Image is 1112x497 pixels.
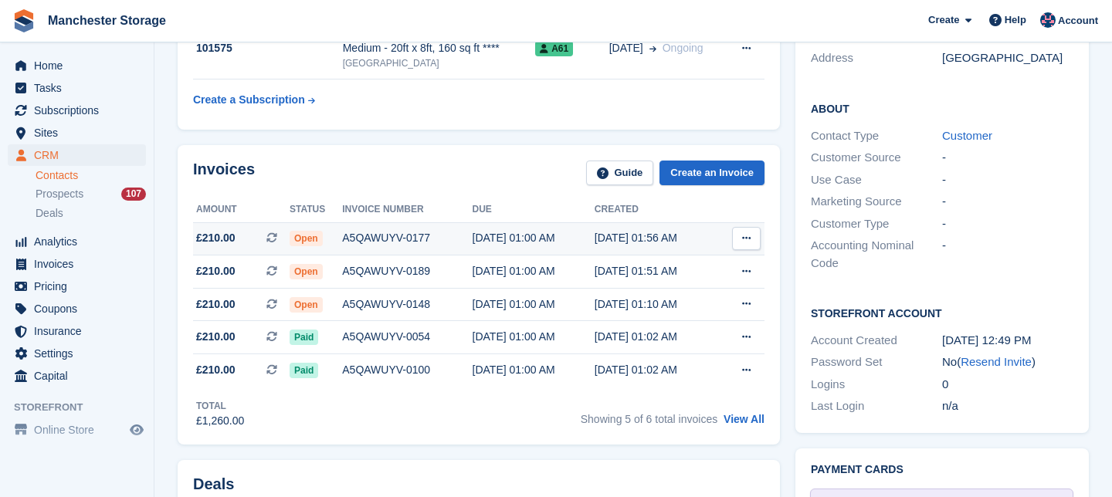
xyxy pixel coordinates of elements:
th: Status [290,198,342,222]
div: [DATE] 01:10 AM [595,296,717,313]
a: menu [8,122,146,144]
div: £1,260.00 [196,413,244,429]
span: Create [928,12,959,28]
span: Prospects [36,187,83,201]
div: Create a Subscription [193,92,305,108]
th: Due [473,198,595,222]
span: [DATE] [609,40,643,56]
div: [GEOGRAPHIC_DATA] [942,49,1073,67]
span: Open [290,264,323,279]
div: - [942,237,1073,272]
div: Address [811,49,942,67]
a: View All [724,413,764,425]
h2: Storefront Account [811,305,1073,320]
span: £210.00 [196,362,236,378]
span: CRM [34,144,127,166]
a: Prospects 107 [36,186,146,202]
span: Pricing [34,276,127,297]
a: Contacts [36,168,146,183]
span: £210.00 [196,329,236,345]
div: A5QAWUYV-0054 [342,329,472,345]
span: Paid [290,363,318,378]
div: [GEOGRAPHIC_DATA] [343,56,535,70]
div: [DATE] 01:51 AM [595,263,717,279]
a: Preview store [127,421,146,439]
h2: Deals [193,475,234,493]
span: Help [1005,12,1026,28]
a: menu [8,343,146,364]
div: n/a [942,397,1073,415]
span: Invoices [34,253,127,275]
a: menu [8,231,146,252]
div: [DATE] 01:02 AM [595,329,717,345]
div: Contact Type [811,127,942,145]
a: menu [8,253,146,275]
div: [DATE] 01:00 AM [473,296,595,313]
div: Accounting Nominal Code [811,237,942,272]
div: - [942,215,1073,233]
div: [DATE] 01:00 AM [473,329,595,345]
div: [DATE] 01:00 AM [473,230,595,246]
div: [DATE] 12:49 PM [942,332,1073,350]
th: Amount [193,198,290,222]
a: Create a Subscription [193,86,315,114]
span: Subscriptions [34,100,127,121]
a: Create an Invoice [659,161,764,186]
img: stora-icon-8386f47178a22dfd0bd8f6a31ec36ba5ce8667c1dd55bd0f319d3a0aa187defe.svg [12,9,36,32]
div: Marketing Source [811,193,942,211]
a: menu [8,77,146,99]
div: - [942,171,1073,189]
div: No [942,353,1073,371]
div: 107 [121,188,146,201]
div: Password Set [811,353,942,371]
span: ( ) [957,355,1036,368]
th: Invoice number [342,198,472,222]
span: Open [290,297,323,313]
span: Ongoing [663,42,703,54]
a: menu [8,144,146,166]
div: 101575 [193,40,343,56]
span: Home [34,55,127,76]
span: Capital [34,365,127,387]
a: menu [8,100,146,121]
span: Coupons [34,298,127,319]
a: menu [8,276,146,297]
span: Paid [290,330,318,345]
h2: About [811,100,1073,116]
a: menu [8,320,146,342]
div: Account Created [811,332,942,350]
a: Guide [586,161,654,186]
span: Storefront [14,400,154,415]
span: Showing 5 of 6 total invoices [581,413,717,425]
span: Tasks [34,77,127,99]
a: Deals [36,205,146,221]
a: Customer [942,129,992,142]
span: £210.00 [196,230,236,246]
a: menu [8,298,146,319]
div: Last Login [811,397,942,415]
a: menu [8,365,146,387]
div: Logins [811,376,942,394]
a: Resend Invite [961,355,1032,368]
div: Customer Type [811,215,942,233]
th: Created [595,198,717,222]
div: Customer Source [811,149,942,167]
h2: Payment cards [811,464,1073,476]
span: Insurance [34,320,127,342]
span: £210.00 [196,296,236,313]
span: Sites [34,122,127,144]
span: Settings [34,343,127,364]
a: menu [8,419,146,441]
div: Total [196,399,244,413]
div: 0 [942,376,1073,394]
div: A5QAWUYV-0177 [342,230,472,246]
h2: Invoices [193,161,255,186]
span: A61 [535,41,573,56]
span: £210.00 [196,263,236,279]
a: Manchester Storage [42,8,172,33]
div: [DATE] 01:00 AM [473,362,595,378]
div: A5QAWUYV-0100 [342,362,472,378]
a: menu [8,55,146,76]
div: [DATE] 01:02 AM [595,362,717,378]
span: Open [290,231,323,246]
